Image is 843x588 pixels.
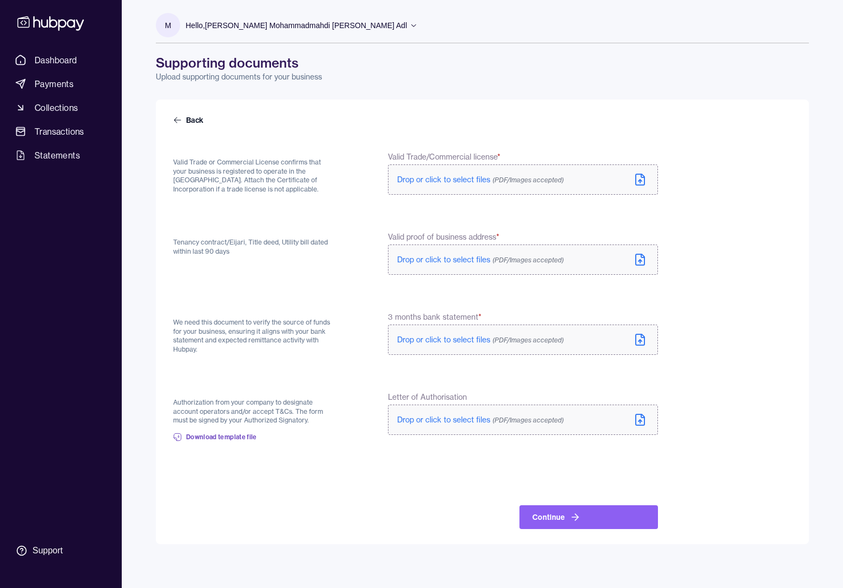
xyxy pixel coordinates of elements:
span: Download template file [186,433,257,441]
a: Support [11,539,111,562]
p: Tenancy contract/Eijari, Title deed, Utility bill dated within last 90 days [173,238,336,256]
span: Statements [35,149,80,162]
p: We need this document to verify the source of funds for your business, ensuring it aligns with yo... [173,318,336,354]
a: Dashboard [11,50,111,70]
span: Payments [35,77,74,90]
p: Hello, [PERSON_NAME] Mohammadmahdi [PERSON_NAME] Adl [186,19,407,31]
span: Drop or click to select files [397,255,564,265]
span: Drop or click to select files [397,415,564,425]
span: Collections [35,101,78,114]
a: Payments [11,74,111,94]
div: Support [32,545,63,557]
a: Back [173,115,206,125]
span: (PDF/Images accepted) [492,256,564,264]
span: (PDF/Images accepted) [492,176,564,184]
span: Valid proof of business address [388,232,499,242]
h1: Supporting documents [156,54,809,71]
a: Collections [11,98,111,117]
p: Authorization from your company to designate account operators and/or accept T&Cs. The form must ... [173,398,336,425]
a: Statements [11,146,111,165]
p: M [165,19,172,31]
span: Letter of Authorisation [388,392,467,402]
button: Continue [519,505,658,529]
span: 3 months bank statement [388,312,482,322]
a: Download template file [173,425,257,449]
a: Transactions [11,122,111,141]
p: Valid Trade or Commercial License confirms that your business is registered to operate in the [GE... [173,158,336,194]
span: Valid Trade/Commercial license [388,151,500,162]
span: Transactions [35,125,84,138]
span: Drop or click to select files [397,335,564,345]
span: (PDF/Images accepted) [492,336,564,344]
span: Dashboard [35,54,77,67]
span: Drop or click to select files [397,175,564,184]
p: Upload supporting documents for your business [156,71,809,82]
span: (PDF/Images accepted) [492,416,564,424]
